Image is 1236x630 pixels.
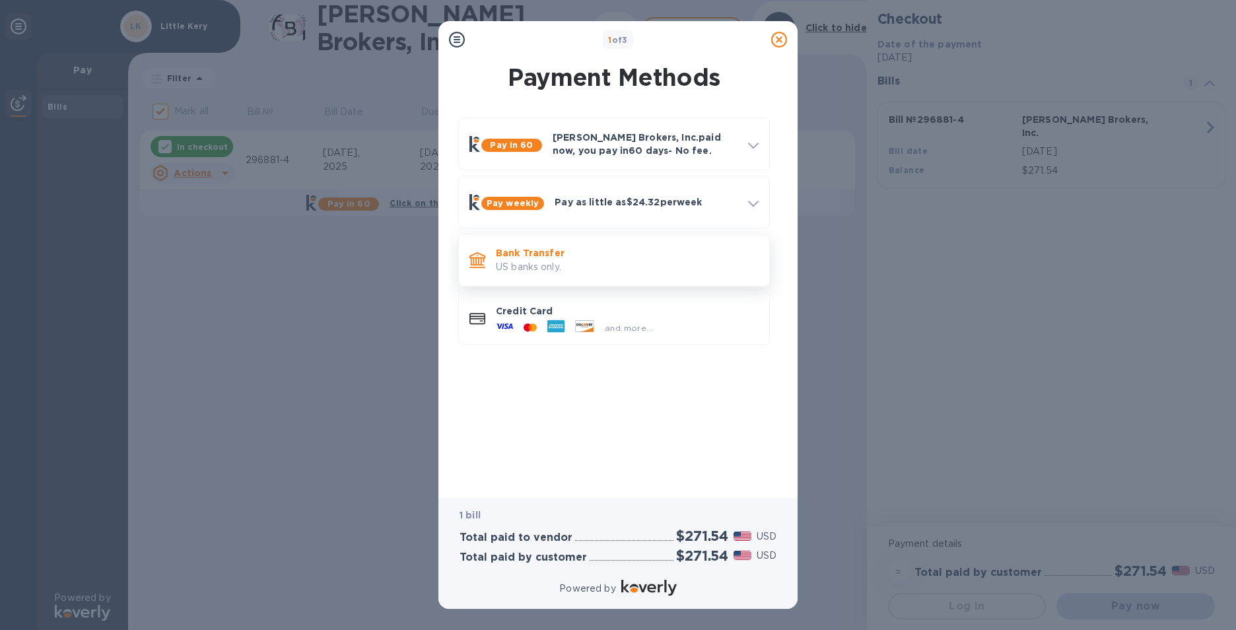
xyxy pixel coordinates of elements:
p: Bank Transfer [496,246,759,260]
p: Pay as little as $24.32 per week [555,195,738,209]
span: 1 [608,35,611,45]
img: Logo [621,580,677,596]
h3: Total paid by customer [460,551,587,564]
span: and more... [605,323,653,333]
b: Pay in 60 [490,140,533,150]
h3: Total paid to vendor [460,532,572,544]
p: USD [757,549,776,563]
h1: Payment Methods [456,63,772,91]
p: US banks only. [496,260,759,274]
p: USD [757,530,776,543]
p: Powered by [559,582,615,596]
h2: $271.54 [676,528,728,544]
img: USD [734,551,751,560]
b: of 3 [608,35,628,45]
img: USD [734,532,751,541]
b: Pay weekly [487,198,539,208]
p: [PERSON_NAME] Brokers, Inc. paid now, you pay in 60 days - No fee. [553,131,738,157]
p: Credit Card [496,304,759,318]
b: 1 bill [460,510,481,520]
h2: $271.54 [676,547,728,564]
